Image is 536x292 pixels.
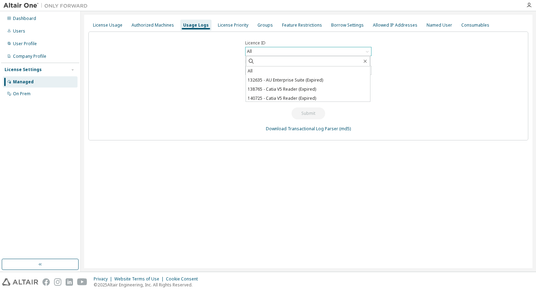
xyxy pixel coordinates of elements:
[183,22,209,28] div: Usage Logs
[13,16,36,21] div: Dashboard
[373,22,417,28] div: Allowed IP Addresses
[2,278,38,286] img: altair_logo.svg
[246,47,371,56] div: All
[77,278,87,286] img: youtube.svg
[339,126,351,132] a: (md5)
[245,59,371,65] label: Date Range
[246,76,370,85] li: 132635 - AU Enterprise Suite (Expired)
[166,276,202,282] div: Cookie Consent
[13,28,25,34] div: Users
[132,22,174,28] div: Authorized Machines
[13,91,31,97] div: On Prem
[292,107,325,119] button: Submit
[246,85,370,94] li: 138765 - Catia V5 Reader (Expired)
[94,276,114,282] div: Privacy
[5,67,42,72] div: License Settings
[257,22,273,28] div: Groups
[93,22,122,28] div: License Usage
[282,22,322,28] div: Feature Restrictions
[13,79,34,85] div: Managed
[54,278,61,286] img: instagram.svg
[4,2,91,9] img: Altair One
[331,22,364,28] div: Borrow Settings
[13,54,46,59] div: Company Profile
[427,22,452,28] div: Named User
[246,67,370,76] li: All
[94,282,202,288] p: © 2025 Altair Engineering, Inc. All Rights Reserved.
[114,276,166,282] div: Website Terms of Use
[246,94,370,103] li: 140725 - Catia V5 Reader (Expired)
[461,22,489,28] div: Consumables
[245,40,371,46] label: Licence ID
[66,278,73,286] img: linkedin.svg
[13,41,37,47] div: User Profile
[42,278,50,286] img: facebook.svg
[218,22,248,28] div: License Priority
[266,126,338,132] a: Download Transactional Log Parser
[246,48,253,55] div: All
